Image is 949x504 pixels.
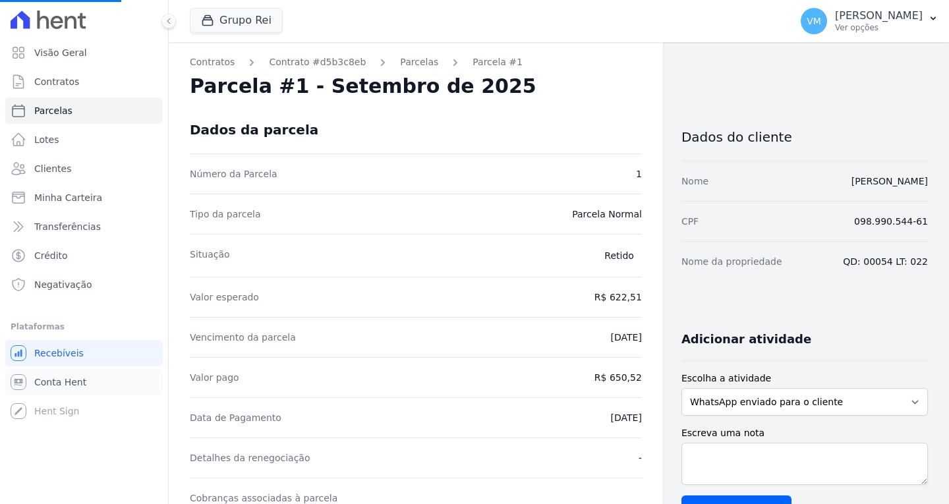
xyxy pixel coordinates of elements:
a: Minha Carteira [5,184,163,211]
dt: Detalhes da renegociação [190,451,310,464]
dd: 1 [636,167,642,181]
h3: Adicionar atividade [681,331,811,347]
a: Visão Geral [5,40,163,66]
dt: Número da Parcela [190,167,277,181]
a: Clientes [5,155,163,182]
a: [PERSON_NAME] [851,176,928,186]
dd: R$ 622,51 [594,291,642,304]
span: VM [807,16,821,26]
span: Contratos [34,75,79,88]
span: Retido [596,248,642,264]
h3: Dados do cliente [681,129,928,145]
a: Crédito [5,242,163,269]
p: [PERSON_NAME] [835,9,923,22]
p: Ver opções [835,22,923,33]
a: Parcelas [400,55,438,69]
span: Visão Geral [34,46,87,59]
span: Minha Carteira [34,191,102,204]
a: Contratos [190,55,235,69]
button: VM [PERSON_NAME] Ver opções [790,3,949,40]
dd: QD: 00054 LT: 022 [843,255,928,268]
a: Lotes [5,126,163,153]
a: Contrato #d5b3c8eb [269,55,366,69]
span: Crédito [34,249,68,262]
dt: CPF [681,215,699,228]
dd: - [639,451,642,464]
button: Grupo Rei [190,8,283,33]
span: Negativação [34,278,92,291]
span: Parcelas [34,104,72,117]
dt: Nome da propriedade [681,255,782,268]
dd: [DATE] [611,331,642,344]
label: Escolha a atividade [681,372,928,385]
dt: Tipo da parcela [190,208,261,221]
div: Plataformas [11,319,158,335]
dt: Valor pago [190,371,239,384]
a: Parcelas [5,98,163,124]
dt: Nome [681,175,708,188]
dd: Parcela Normal [572,208,642,221]
dt: Vencimento da parcela [190,331,296,344]
h2: Parcela #1 - Setembro de 2025 [190,74,536,98]
span: Conta Hent [34,376,86,389]
a: Parcela #1 [473,55,523,69]
dd: R$ 650,52 [594,371,642,384]
span: Recebíveis [34,347,84,360]
dd: [DATE] [611,411,642,424]
span: Lotes [34,133,59,146]
a: Conta Hent [5,369,163,395]
nav: Breadcrumb [190,55,642,69]
dd: 098.990.544-61 [854,215,928,228]
span: Transferências [34,220,101,233]
dt: Valor esperado [190,291,259,304]
a: Transferências [5,213,163,240]
a: Recebíveis [5,340,163,366]
span: Clientes [34,162,71,175]
dt: Situação [190,248,230,264]
a: Contratos [5,69,163,95]
a: Negativação [5,271,163,298]
dt: Data de Pagamento [190,411,281,424]
label: Escreva uma nota [681,426,928,440]
div: Dados da parcela [190,122,318,138]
